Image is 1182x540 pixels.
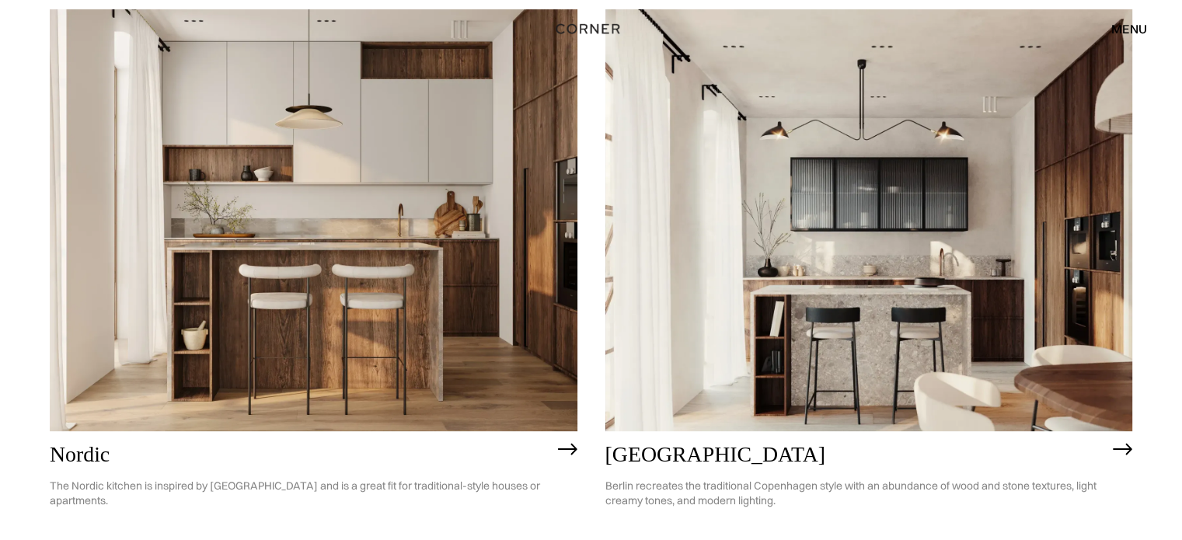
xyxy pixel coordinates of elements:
a: home [550,19,631,39]
div: menu [1111,23,1147,35]
p: The Nordic kitchen is inspired by [GEOGRAPHIC_DATA] and is a great fit for traditional-style hous... [50,467,550,520]
h2: Nordic [50,443,550,467]
h2: [GEOGRAPHIC_DATA] [605,443,1106,467]
div: menu [1096,16,1147,42]
p: Berlin recreates the traditional Copenhagen style with an abundance of wood and stone textures, l... [605,467,1106,520]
